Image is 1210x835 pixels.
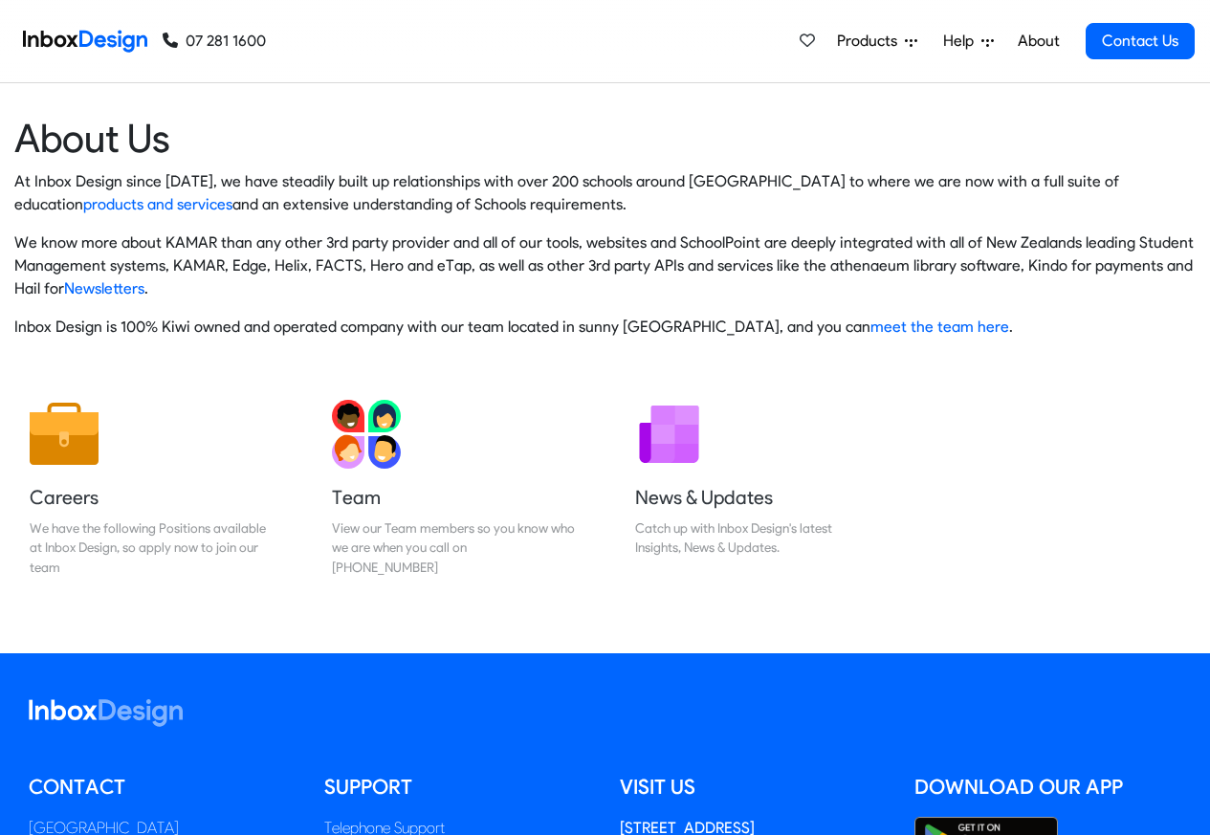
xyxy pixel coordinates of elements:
a: 07 281 1600 [163,30,266,53]
a: Products [829,22,925,60]
img: logo_inboxdesign_white.svg [29,699,183,727]
a: Help [935,22,1001,60]
span: Help [943,30,981,53]
a: Newsletters [64,279,144,297]
p: Inbox Design is 100% Kiwi owned and operated company with our team located in sunny [GEOGRAPHIC_D... [14,316,1196,339]
a: Careers We have the following Positions available at Inbox Design, so apply now to join our team [14,385,288,592]
h5: Support [324,773,591,802]
p: We know more about KAMAR than any other 3rd party provider and all of our tools, websites and Sch... [14,231,1196,300]
h5: Careers [30,484,273,511]
heading: About Us [14,114,1196,163]
a: meet the team here [870,318,1009,336]
img: 2022_01_12_icon_newsletter.svg [635,400,704,469]
h5: Contact [29,773,296,802]
h5: Download our App [914,773,1181,802]
a: Team View our Team members so you know who we are when you call on [PHONE_NUMBER] [317,385,590,592]
div: We have the following Positions available at Inbox Design, so apply now to join our team [30,518,273,577]
div: Catch up with Inbox Design's latest Insights, News & Updates. [635,518,878,558]
img: 2022_01_13_icon_team.svg [332,400,401,469]
a: products and services [83,195,232,213]
div: View our Team members so you know who we are when you call on [PHONE_NUMBER] [332,518,575,577]
a: News & Updates Catch up with Inbox Design's latest Insights, News & Updates. [620,385,893,592]
p: At Inbox Design since [DATE], we have steadily built up relationships with over 200 schools aroun... [14,170,1196,216]
img: 2022_01_13_icon_job.svg [30,400,99,469]
h5: Visit us [620,773,887,802]
span: Products [837,30,905,53]
a: About [1012,22,1065,60]
a: Contact Us [1086,23,1195,59]
h5: News & Updates [635,484,878,511]
h5: Team [332,484,575,511]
